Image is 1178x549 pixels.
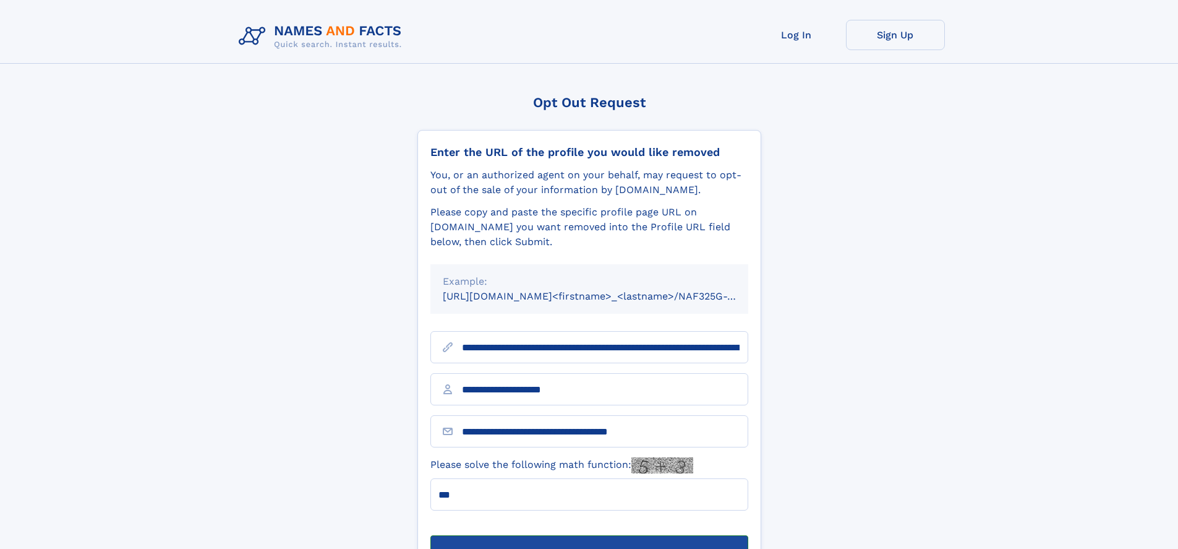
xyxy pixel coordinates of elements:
[747,20,846,50] a: Log In
[443,274,736,289] div: Example:
[430,168,748,197] div: You, or an authorized agent on your behalf, may request to opt-out of the sale of your informatio...
[430,205,748,249] div: Please copy and paste the specific profile page URL on [DOMAIN_NAME] you want removed into the Pr...
[430,145,748,159] div: Enter the URL of the profile you would like removed
[234,20,412,53] img: Logo Names and Facts
[430,457,693,473] label: Please solve the following math function:
[443,290,772,302] small: [URL][DOMAIN_NAME]<firstname>_<lastname>/NAF325G-xxxxxxxx
[417,95,761,110] div: Opt Out Request
[846,20,945,50] a: Sign Up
